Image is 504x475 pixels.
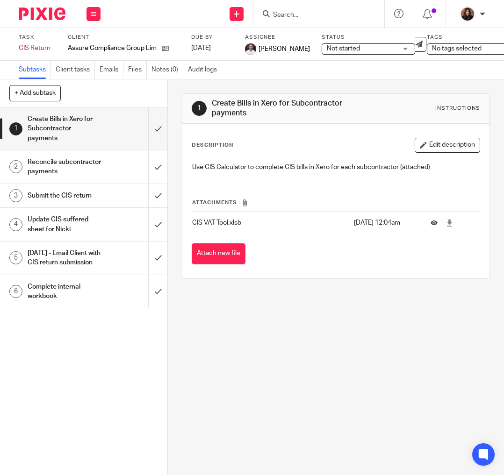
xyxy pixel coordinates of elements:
[68,34,180,41] label: Client
[322,34,415,41] label: Status
[151,61,183,79] a: Notes (0)
[9,122,22,135] div: 1
[188,61,222,79] a: Audit logs
[19,7,65,20] img: Pixie
[28,213,102,236] h1: Update CIS suffered sheet for Nicki
[259,44,310,54] span: [PERSON_NAME]
[432,45,482,52] span: No tags selected
[28,280,102,304] h1: Complete internal workbook
[28,155,102,179] h1: Reconcile subcontractor payments
[192,200,237,205] span: Attachments
[446,218,453,227] a: Download
[100,61,123,79] a: Emails
[28,189,102,203] h1: Submit the CIS return
[192,243,245,264] button: Attach new file
[9,285,22,298] div: 6
[9,189,22,202] div: 3
[192,218,349,227] p: CIS VAT Tool.xlsb
[245,34,310,41] label: Assignee
[9,218,22,231] div: 4
[28,112,102,145] h1: Create Bills in Xero for Subcontractor payments
[212,99,356,119] h1: Create Bills in Xero for Subcontractor payments
[56,61,95,79] a: Client tasks
[245,43,256,55] img: dom%20slack.jpg
[128,61,147,79] a: Files
[19,61,51,79] a: Subtasks
[191,34,233,41] label: Due by
[192,163,480,172] p: Use CIS Calculator to complete CIS bills in Xero for each subcontractor (attached)
[435,105,480,112] div: Instructions
[327,45,360,52] span: Not started
[68,43,157,53] p: Assure Compliance Group Limited
[272,11,356,20] input: Search
[19,34,56,41] label: Task
[192,101,207,116] div: 1
[9,85,61,101] button: + Add subtask
[28,246,102,270] h1: [DATE] - Email Client with CIS return submission
[192,142,233,149] p: Description
[460,7,475,21] img: Headshot.jpg
[9,251,22,264] div: 5
[354,218,417,227] p: [DATE] 12:04am
[415,138,480,153] button: Edit description
[191,45,211,51] span: [DATE]
[19,43,56,53] div: CIS Return
[9,160,22,173] div: 2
